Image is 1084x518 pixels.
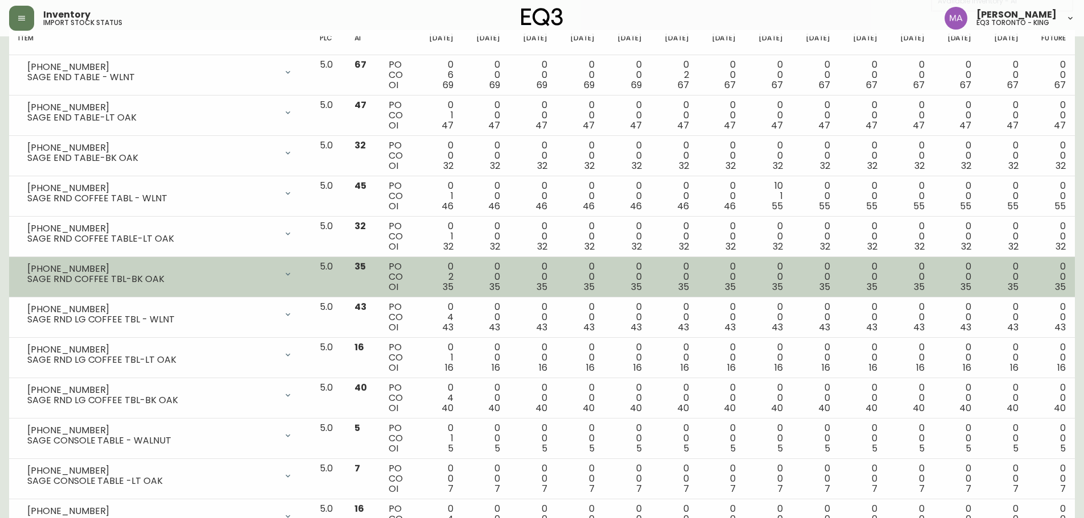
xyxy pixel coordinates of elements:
div: PO CO [389,302,406,333]
div: 0 0 [660,140,689,171]
span: 67 [678,78,689,92]
span: 55 [960,200,971,213]
span: OI [389,78,398,92]
span: 32 [726,159,736,172]
span: 67 [1007,78,1019,92]
span: 32 [584,240,595,253]
div: 0 0 [613,262,642,292]
span: 47 [1054,119,1066,132]
div: 0 0 [943,262,972,292]
div: 0 0 [896,60,925,90]
div: SAGE RND LG COFFEE TBL-LT OAK [27,355,277,365]
div: 0 0 [848,302,877,333]
div: 0 0 [613,181,642,212]
div: 0 0 [896,262,925,292]
span: 32 [773,240,783,253]
span: 32 [914,240,925,253]
td: 5.0 [311,217,345,257]
div: 0 0 [613,342,642,373]
span: 32 [914,159,925,172]
div: 0 0 [990,342,1019,373]
div: 0 0 [707,262,736,292]
div: 0 0 [566,302,595,333]
div: 0 0 [896,181,925,212]
span: 35 [678,280,689,293]
span: 69 [631,78,642,92]
span: 45 [355,179,366,192]
div: 0 1 [424,181,454,212]
div: 0 0 [566,342,595,373]
div: PO CO [389,181,406,212]
span: 46 [724,200,736,213]
div: [PHONE_NUMBER] [27,345,277,355]
div: 0 0 [754,100,783,131]
span: 47 [630,119,642,132]
div: 0 0 [801,60,830,90]
span: 69 [584,78,595,92]
span: 46 [630,200,642,213]
div: 0 0 [707,342,736,373]
div: 0 0 [613,302,642,333]
span: 46 [488,200,500,213]
span: 46 [535,200,547,213]
div: 0 0 [566,140,595,171]
span: OI [389,361,398,374]
div: 0 0 [943,221,972,252]
div: 0 0 [943,302,972,333]
span: 55 [772,200,783,213]
th: Future [1028,30,1075,55]
div: 0 0 [707,140,736,171]
div: 0 0 [566,181,595,212]
th: [DATE] [557,30,604,55]
div: [PHONE_NUMBER]SAGE RND LG COFFEE TBL-BK OAK [18,383,302,408]
div: 0 0 [990,181,1019,212]
div: [PHONE_NUMBER] [27,62,277,72]
div: 0 0 [896,342,925,373]
span: 35 [819,280,830,293]
span: 47 [442,119,454,132]
span: 47 [724,119,736,132]
span: 67 [819,78,830,92]
div: 0 0 [990,60,1019,90]
div: 0 0 [801,140,830,171]
div: 0 0 [990,221,1019,252]
span: 32 [820,159,830,172]
div: 0 0 [990,262,1019,292]
th: [DATE] [604,30,651,55]
th: [DATE] [934,30,981,55]
th: [DATE] [887,30,934,55]
span: 32 [632,240,642,253]
span: 46 [442,200,454,213]
span: OI [389,280,398,293]
span: 67 [913,78,925,92]
td: 5.0 [311,176,345,217]
span: 35 [772,280,783,293]
div: [PHONE_NUMBER] [27,385,277,395]
th: [DATE] [980,30,1028,55]
div: 0 0 [1037,221,1066,252]
div: 0 0 [566,100,595,131]
div: 0 0 [943,342,972,373]
span: OI [389,159,398,172]
div: 0 0 [660,342,689,373]
div: 0 0 [472,60,501,90]
span: 32 [867,159,877,172]
div: 0 0 [754,60,783,90]
div: 0 1 [424,100,454,131]
span: 43 [866,321,877,334]
div: 0 0 [472,100,501,131]
div: 0 0 [472,302,501,333]
div: PO CO [389,221,406,252]
div: 0 0 [660,181,689,212]
span: 32 [1008,159,1019,172]
span: 43 [355,300,366,313]
span: 32 [632,159,642,172]
span: 67 [866,78,877,92]
span: 35 [1055,280,1066,293]
div: PO CO [389,262,406,292]
div: 0 0 [1037,262,1066,292]
span: 32 [679,159,689,172]
div: 0 0 [990,140,1019,171]
span: 43 [772,321,783,334]
span: 35 [867,280,877,293]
